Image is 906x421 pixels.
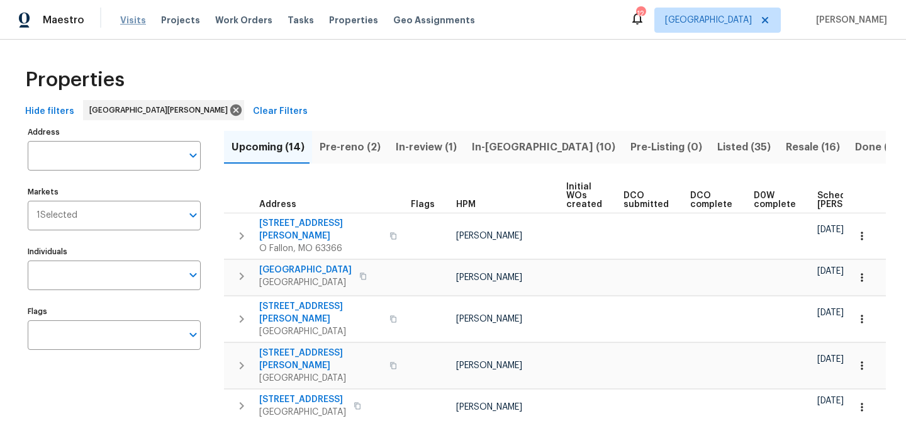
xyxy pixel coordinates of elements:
span: HPM [456,200,476,209]
label: Flags [28,308,201,315]
button: Clear Filters [248,100,313,123]
span: [DATE] [817,267,844,276]
button: Hide filters [20,100,79,123]
span: Upcoming (14) [232,138,305,156]
span: [PERSON_NAME] [456,403,522,412]
label: Address [28,128,201,136]
span: Visits [120,14,146,26]
span: 1 Selected [36,210,77,221]
span: [PERSON_NAME] [456,315,522,323]
button: Open [184,206,202,224]
span: Tasks [288,16,314,25]
span: [GEOGRAPHIC_DATA][PERSON_NAME] [89,104,233,116]
span: [STREET_ADDRESS][PERSON_NAME] [259,217,382,242]
span: Flags [411,200,435,209]
span: Scheduled [PERSON_NAME] [817,191,888,209]
label: Markets [28,188,201,196]
span: [PERSON_NAME] [811,14,887,26]
span: Resale (16) [786,138,840,156]
span: [STREET_ADDRESS][PERSON_NAME] [259,347,382,372]
span: Geo Assignments [393,14,475,26]
span: Properties [329,14,378,26]
span: [GEOGRAPHIC_DATA] [665,14,752,26]
span: Work Orders [215,14,272,26]
span: [PERSON_NAME] [456,232,522,240]
span: [GEOGRAPHIC_DATA] [259,276,352,289]
span: [DATE] [817,308,844,317]
span: DCO complete [690,191,732,209]
span: Pre-reno (2) [320,138,381,156]
span: [DATE] [817,355,844,364]
span: [STREET_ADDRESS][PERSON_NAME] [259,300,382,325]
span: Pre-Listing (0) [630,138,702,156]
span: [DATE] [817,396,844,405]
span: D0W complete [754,191,796,209]
span: [PERSON_NAME] [456,361,522,370]
span: [GEOGRAPHIC_DATA] [259,264,352,276]
span: Initial WOs created [566,182,602,209]
span: Properties [25,74,125,86]
span: Listed (35) [717,138,771,156]
div: [GEOGRAPHIC_DATA][PERSON_NAME] [83,100,244,120]
span: Address [259,200,296,209]
span: [GEOGRAPHIC_DATA] [259,325,382,338]
label: Individuals [28,248,201,255]
span: Clear Filters [253,104,308,120]
div: 12 [636,8,645,20]
span: Maestro [43,14,84,26]
span: DCO submitted [624,191,669,209]
span: [GEOGRAPHIC_DATA] [259,372,382,385]
span: Projects [161,14,200,26]
button: Open [184,326,202,344]
span: In-review (1) [396,138,457,156]
span: [DATE] [817,225,844,234]
span: In-[GEOGRAPHIC_DATA] (10) [472,138,615,156]
span: [PERSON_NAME] [456,273,522,282]
span: [STREET_ADDRESS] [259,393,346,406]
span: [GEOGRAPHIC_DATA] [259,406,346,418]
button: Open [184,266,202,284]
span: O Fallon, MO 63366 [259,242,382,255]
span: Hide filters [25,104,74,120]
button: Open [184,147,202,164]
